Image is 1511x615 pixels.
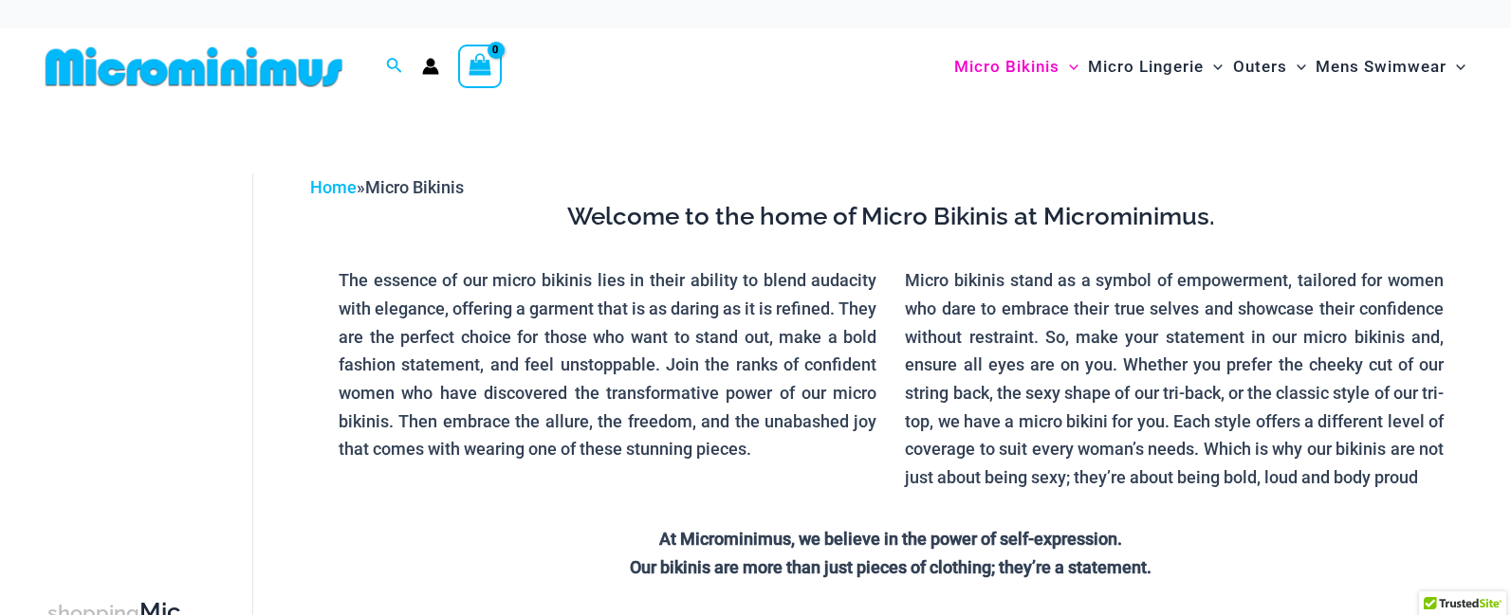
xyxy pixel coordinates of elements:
[47,158,218,537] iframe: TrustedSite Certified
[1088,43,1204,91] span: Micro Lingerie
[905,266,1444,492] p: Micro bikinis stand as a symbol of empowerment, tailored for women who dare to embrace their true...
[947,35,1473,99] nav: Site Navigation
[1228,38,1311,96] a: OutersMenu ToggleMenu Toggle
[1060,43,1078,91] span: Menu Toggle
[1447,43,1465,91] span: Menu Toggle
[630,557,1152,577] strong: Our bikinis are more than just pieces of clothing; they’re a statement.
[1311,38,1470,96] a: Mens SwimwearMenu ToggleMenu Toggle
[310,177,464,197] span: »
[324,201,1458,233] h3: Welcome to the home of Micro Bikinis at Microminimus.
[386,55,403,79] a: Search icon link
[365,177,464,197] span: Micro Bikinis
[458,45,502,88] a: View Shopping Cart, empty
[954,43,1060,91] span: Micro Bikinis
[339,266,877,463] p: The essence of our micro bikinis lies in their ability to blend audacity with elegance, offering ...
[949,38,1083,96] a: Micro BikinisMenu ToggleMenu Toggle
[1287,43,1306,91] span: Menu Toggle
[310,177,357,197] a: Home
[38,45,350,88] img: MM SHOP LOGO FLAT
[1204,43,1223,91] span: Menu Toggle
[1233,43,1287,91] span: Outers
[1316,43,1447,91] span: Mens Swimwear
[422,58,439,75] a: Account icon link
[659,529,1122,549] strong: At Microminimus, we believe in the power of self-expression.
[1083,38,1227,96] a: Micro LingerieMenu ToggleMenu Toggle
